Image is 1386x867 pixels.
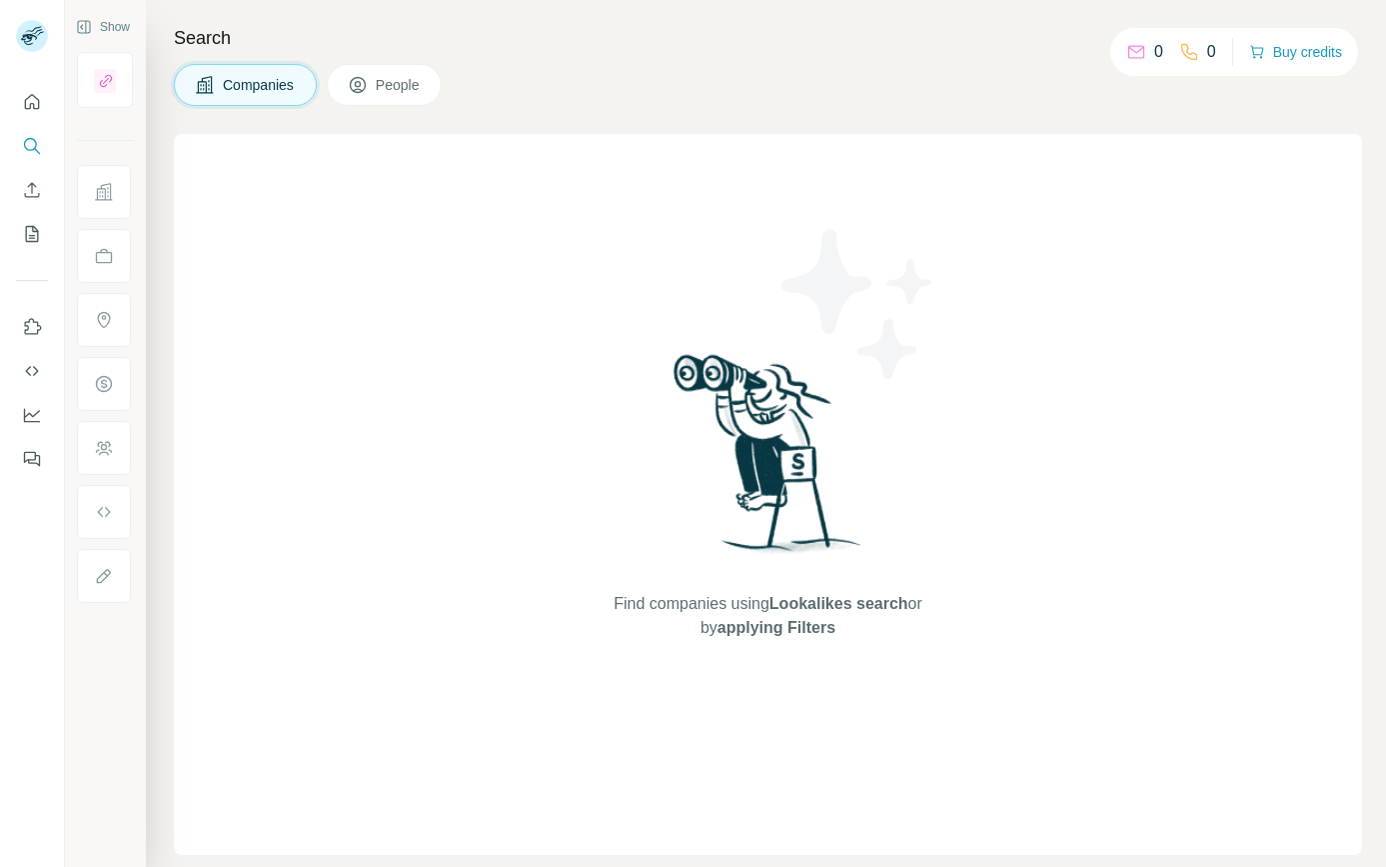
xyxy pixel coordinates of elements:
[717,619,835,636] span: applying Filters
[769,595,908,612] span: Lookalikes search
[1154,40,1163,64] p: 0
[768,214,948,394] img: Surfe Illustration - Stars
[376,75,422,95] span: People
[665,349,872,572] img: Surfe Illustration - Woman searching with binoculars
[16,172,48,208] button: Enrich CSV
[1207,40,1216,64] p: 0
[16,397,48,433] button: Dashboard
[223,75,296,95] span: Companies
[174,24,1362,52] h4: Search
[16,441,48,477] button: Feedback
[16,128,48,164] button: Search
[62,12,144,42] button: Show
[16,84,48,120] button: Quick start
[16,353,48,389] button: Use Surfe API
[16,309,48,345] button: Use Surfe on LinkedIn
[1249,38,1342,66] button: Buy credits
[608,592,927,640] span: Find companies using or by
[16,216,48,252] button: My lists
